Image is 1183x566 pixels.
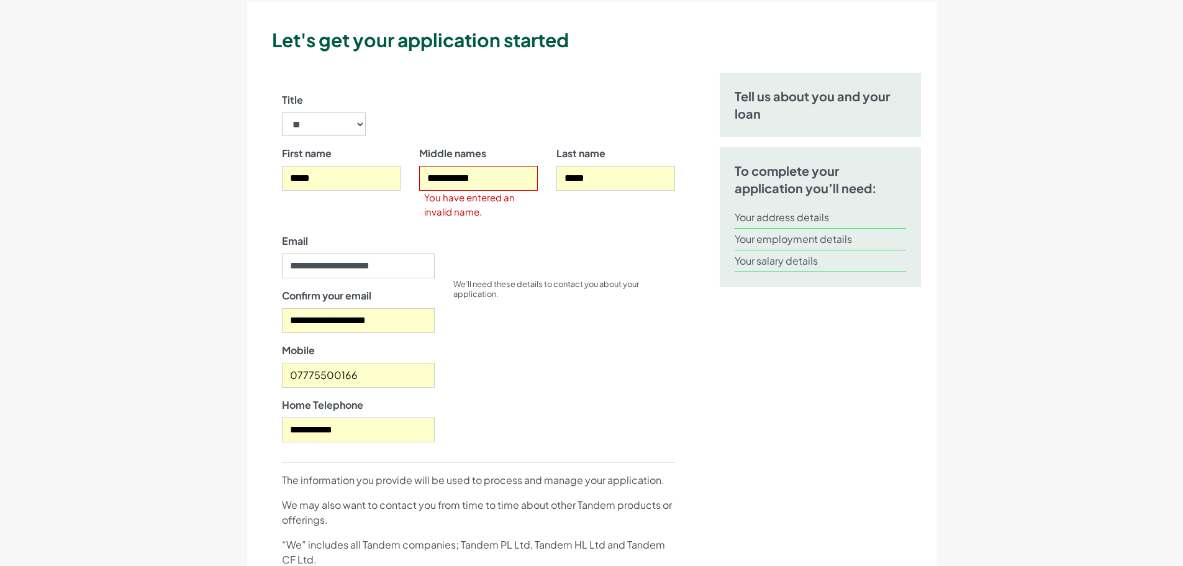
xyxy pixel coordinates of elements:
p: The information you provide will be used to process and manage your application. [282,473,675,488]
small: We’ll need these details to contact you about your application. [453,279,639,299]
li: Your employment details [735,229,907,250]
label: Email [282,234,308,249]
p: We may also want to contact you from time to time about other Tandem products or offerings. [282,498,675,527]
h5: To complete your application you’ll need: [735,162,907,197]
label: Title [282,93,303,107]
h5: Tell us about you and your loan [735,88,907,122]
label: You have entered an invalid name. [424,191,538,219]
li: Your address details [735,207,907,229]
li: Your salary details [735,250,907,272]
h3: Let's get your application started [272,27,931,53]
label: Middle names [419,146,486,161]
label: Mobile [282,343,315,358]
label: First name [282,146,332,161]
label: Confirm your email [282,288,371,303]
label: Home Telephone [282,398,363,413]
label: Last name [556,146,605,161]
